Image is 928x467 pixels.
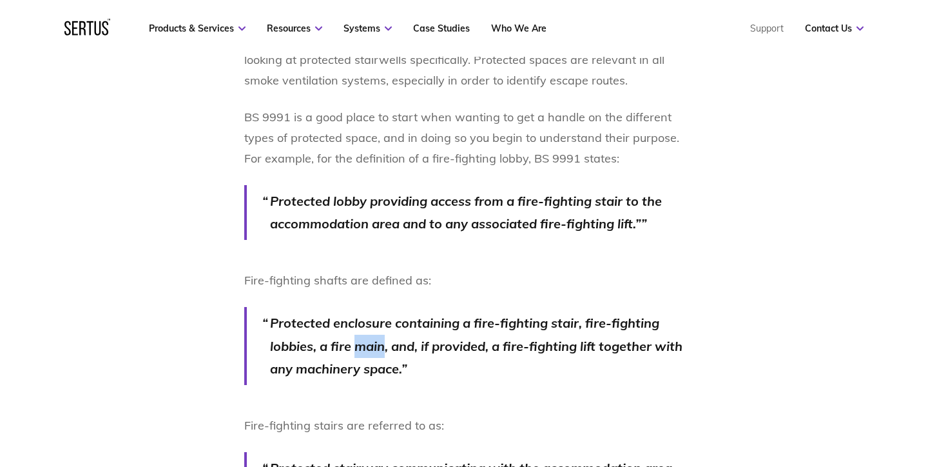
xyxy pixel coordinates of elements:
a: Case Studies [413,23,470,34]
p: Protected lobby providing access from a fire-fighting stair to the accommodation area and to any ... [270,190,684,235]
a: Who We Are [491,23,546,34]
p: BS 9991 is a good place to start when wanting to get a handle on the different types of protected... [244,107,684,169]
a: Support [750,23,784,34]
a: Products & Services [149,23,246,34]
p: Fire-fighting shafts are defined as: [244,270,684,291]
a: Resources [267,23,322,34]
p: Protected enclosure containing a fire-fighting stair, fire-fighting lobbies, a fire main, and, if... [270,312,684,381]
a: Contact Us [805,23,864,34]
p: Fire-fighting stairs are referred to as: [244,415,684,436]
a: Systems [343,23,392,34]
